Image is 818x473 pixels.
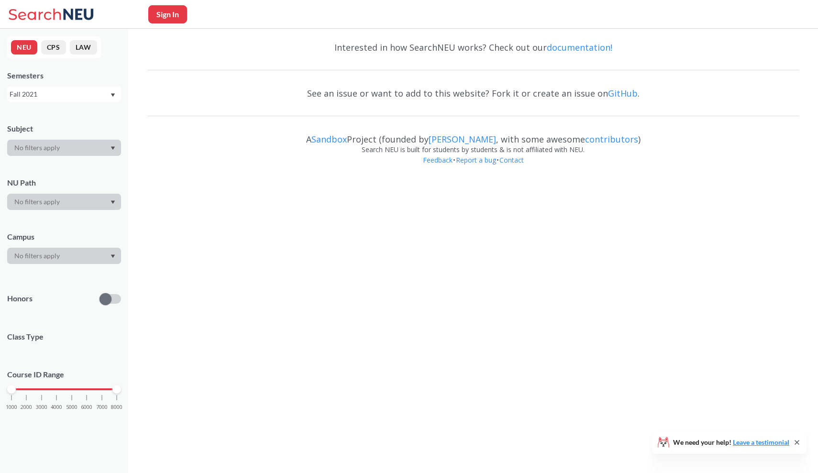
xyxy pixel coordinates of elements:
[81,405,92,410] span: 6000
[547,42,612,53] a: documentation!
[7,231,121,242] div: Campus
[7,293,33,304] p: Honors
[11,40,37,55] button: NEU
[147,125,799,144] div: A Project (founded by , with some awesome )
[147,144,799,155] div: Search NEU is built for students by students & is not affiliated with NEU.
[41,40,66,55] button: CPS
[608,88,638,99] a: GitHub
[147,155,799,180] div: • •
[7,194,121,210] div: Dropdown arrow
[147,79,799,107] div: See an issue or want to add to this website? Fork it or create an issue on .
[70,40,97,55] button: LAW
[7,87,121,102] div: Fall 2021Dropdown arrow
[422,155,453,165] a: Feedback
[429,133,496,145] a: [PERSON_NAME]
[66,405,77,410] span: 5000
[7,369,121,380] p: Course ID Range
[21,405,32,410] span: 2000
[6,405,17,410] span: 1000
[10,89,110,99] div: Fall 2021
[7,331,121,342] span: Class Type
[111,200,115,204] svg: Dropdown arrow
[7,140,121,156] div: Dropdown arrow
[36,405,47,410] span: 3000
[111,405,122,410] span: 8000
[455,155,497,165] a: Report a bug
[7,70,121,81] div: Semesters
[111,93,115,97] svg: Dropdown arrow
[7,248,121,264] div: Dropdown arrow
[499,155,524,165] a: Contact
[7,177,121,188] div: NU Path
[111,254,115,258] svg: Dropdown arrow
[111,146,115,150] svg: Dropdown arrow
[148,5,187,23] button: Sign In
[585,133,638,145] a: contributors
[96,405,108,410] span: 7000
[147,33,799,61] div: Interested in how SearchNEU works? Check out our
[7,123,121,134] div: Subject
[733,438,789,446] a: Leave a testimonial
[311,133,347,145] a: Sandbox
[673,439,789,446] span: We need your help!
[51,405,62,410] span: 4000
